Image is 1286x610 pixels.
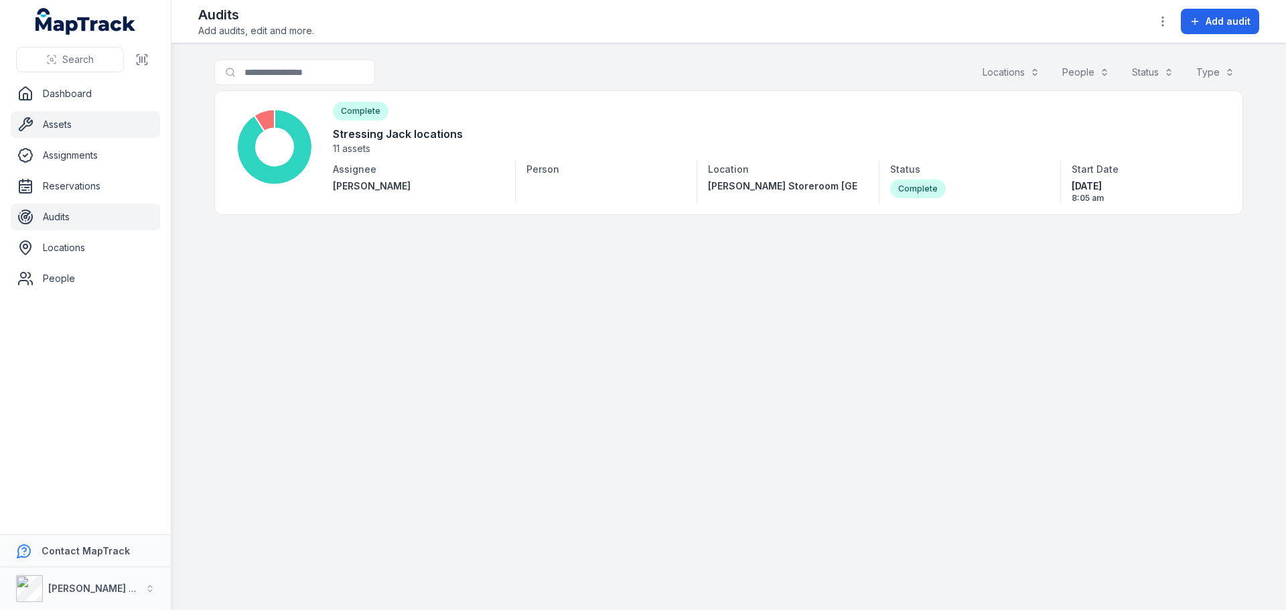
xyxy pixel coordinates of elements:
strong: Contact MapTrack [42,545,130,556]
a: Audits [11,204,160,230]
button: Add audit [1181,9,1259,34]
span: Search [62,53,94,66]
a: Locations [11,234,160,261]
a: [PERSON_NAME] Storeroom [GEOGRAPHIC_DATA] (tools) [708,179,857,193]
button: Type [1188,60,1243,85]
span: Add audit [1206,15,1251,28]
a: People [11,265,160,292]
a: Assignments [11,142,160,169]
a: [PERSON_NAME] [333,179,504,193]
a: Reservations [11,173,160,200]
div: Complete [890,179,946,198]
button: Status [1123,60,1182,85]
span: Add audits, edit and more. [198,24,314,37]
span: [PERSON_NAME] Storeroom [GEOGRAPHIC_DATA] (tools) [708,180,971,192]
a: Assets [11,111,160,138]
span: [DATE] [1072,179,1221,193]
span: 8:05 am [1072,193,1221,204]
button: People [1054,60,1118,85]
button: Locations [974,60,1048,85]
button: Search [16,47,124,72]
a: MapTrack [35,8,136,35]
h2: Audits [198,5,314,24]
a: Dashboard [11,80,160,107]
time: 5/1/2025, 8:05:00 AM [1072,179,1221,204]
strong: [PERSON_NAME] Group [48,583,158,594]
